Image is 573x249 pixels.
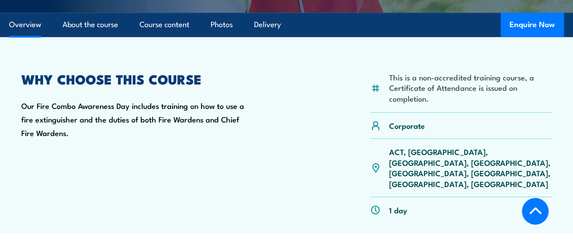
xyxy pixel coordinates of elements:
a: Photos [211,13,233,37]
p: Corporate [389,120,425,131]
li: This is a non-accredited training course, a Certificate of Attendance is issued on completion. [389,72,552,103]
div: Our Fire Combo Awareness Day includes training on how to use a fire extinguisher and the duties o... [21,73,251,223]
p: 1 day [389,205,407,215]
a: Overview [9,13,41,37]
a: Delivery [254,13,281,37]
p: ACT, [GEOGRAPHIC_DATA], [GEOGRAPHIC_DATA], [GEOGRAPHIC_DATA], [GEOGRAPHIC_DATA], [GEOGRAPHIC_DATA... [389,146,552,189]
a: Course content [140,13,189,37]
a: About the course [63,13,118,37]
h2: WHY CHOOSE THIS COURSE [21,73,251,85]
button: Enquire Now [501,13,564,37]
